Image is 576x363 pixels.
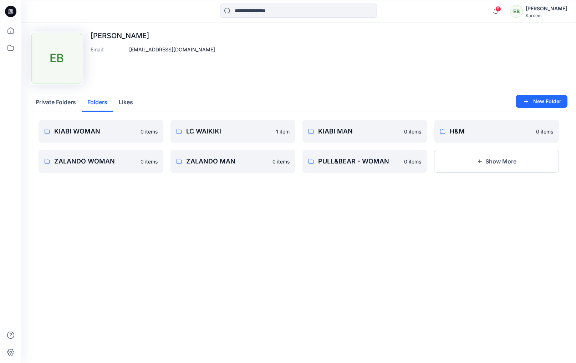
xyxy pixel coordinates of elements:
[526,13,567,18] div: Kardem
[39,120,163,143] a: KIABI WOMAN0 items
[272,158,290,165] p: 0 items
[302,150,427,173] a: PULL&BEAR - WOMAN0 items
[510,5,523,18] div: EB
[30,94,82,112] button: Private Folders
[91,31,215,40] p: [PERSON_NAME]
[302,120,427,143] a: KIABI MAN0 items
[450,126,532,136] p: H&M
[54,156,136,166] p: ZALANDO WOMAN
[54,126,136,136] p: KIABI WOMAN
[404,128,421,135] p: 0 items
[82,94,113,112] button: Folders
[186,126,272,136] p: LC WAIKIKI
[516,95,567,108] button: New Folder
[526,4,567,13] div: [PERSON_NAME]
[170,150,295,173] a: ZALANDO MAN0 items
[434,120,559,143] a: H&M0 items
[404,158,421,165] p: 0 items
[276,128,290,135] p: 1 item
[91,46,126,53] p: Email :
[129,46,215,53] p: [EMAIL_ADDRESS][DOMAIN_NAME]
[113,94,139,112] button: Likes
[536,128,553,135] p: 0 items
[318,156,400,166] p: PULL&BEAR - WOMAN
[318,126,400,136] p: KIABI MAN
[141,158,158,165] p: 0 items
[31,33,82,84] div: EB
[434,150,559,173] button: Show More
[39,150,163,173] a: ZALANDO WOMAN0 items
[170,120,295,143] a: LC WAIKIKI1 item
[141,128,158,135] p: 0 items
[186,156,268,166] p: ZALANDO MAN
[495,6,501,12] span: 9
